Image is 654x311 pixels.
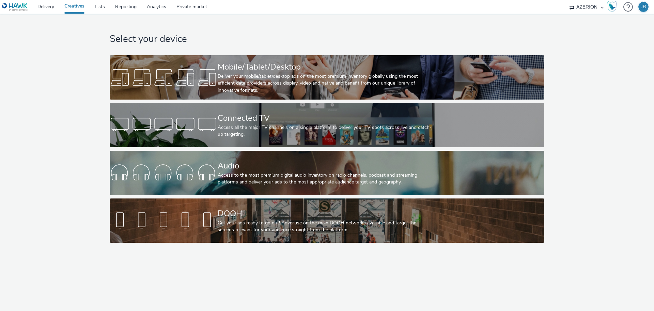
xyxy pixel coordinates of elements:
[110,198,544,243] a: DOOHGet your ads ready to go out! Advertise on the main DOOH networks available and target the sc...
[218,160,434,172] div: Audio
[607,1,617,12] img: Hawk Academy
[110,55,544,100] a: Mobile/Tablet/DesktopDeliver your mobile/tablet/desktop ads on the most premium inventory globall...
[2,3,28,11] img: undefined Logo
[641,2,646,12] div: JB
[218,73,434,94] div: Deliver your mobile/tablet/desktop ads on the most premium inventory globally using the most effi...
[110,103,544,147] a: Connected TVAccess all the major TV channels on a single platform to deliver your TV spots across...
[607,1,620,12] a: Hawk Academy
[218,112,434,124] div: Connected TV
[218,61,434,73] div: Mobile/Tablet/Desktop
[110,33,544,46] h1: Select your device
[110,151,544,195] a: AudioAccess to the most premium digital audio inventory on radio channels, podcast and streaming ...
[218,124,434,138] div: Access all the major TV channels on a single platform to deliver your TV spots across live and ca...
[218,208,434,220] div: DOOH
[218,220,434,234] div: Get your ads ready to go out! Advertise on the main DOOH networks available and target the screen...
[218,172,434,186] div: Access to the most premium digital audio inventory on radio channels, podcast and streaming platf...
